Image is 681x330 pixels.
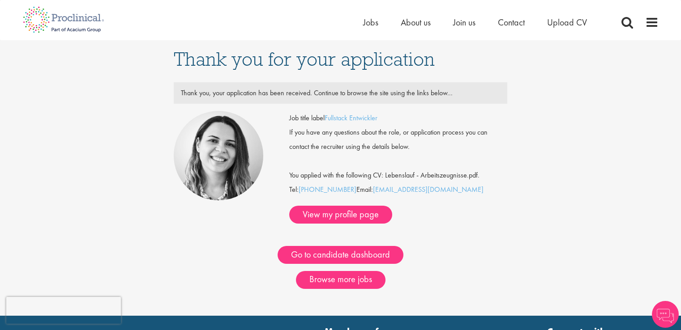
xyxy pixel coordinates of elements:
[6,297,121,324] iframe: reCAPTCHA
[296,271,385,289] a: Browse more jobs
[283,111,514,125] div: Job title label
[174,47,435,71] span: Thank you for your application
[453,17,475,28] a: Join us
[174,111,263,200] img: Nur Ergiydiren
[289,111,507,224] div: Tel: Email:
[373,185,484,194] a: [EMAIL_ADDRESS][DOMAIN_NAME]
[652,301,679,328] img: Chatbot
[174,86,507,100] div: Thank you, your application has been received. Continue to browse the site using the links below...
[498,17,525,28] a: Contact
[401,17,431,28] a: About us
[299,185,356,194] a: [PHONE_NUMBER]
[363,17,378,28] a: Jobs
[325,113,377,123] a: Fullstack Entwickler
[289,206,392,224] a: View my profile page
[283,125,514,154] div: If you have any questions about the role, or application process you can contact the recruiter us...
[278,246,403,264] a: Go to candidate dashboard
[283,154,514,182] div: You applied with the following CV: Lebenslauf - Arbeitszeugnisse.pdf.
[547,17,587,28] a: Upload CV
